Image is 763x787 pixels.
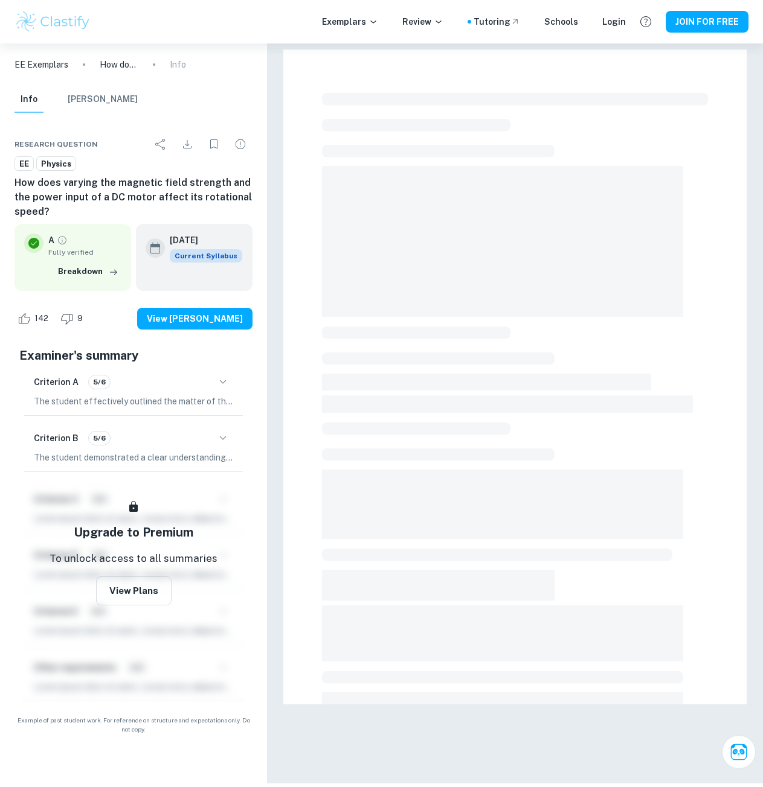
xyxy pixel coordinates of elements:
div: Download [175,132,199,156]
button: Breakdown [55,263,121,281]
a: EE [14,156,34,171]
span: 142 [28,313,55,325]
p: How does varying the magnetic field strength and the power input of a DC motor affect its rotatio... [100,58,138,71]
div: Like [14,309,55,328]
h6: How does varying the magnetic field strength and the power input of a DC motor affect its rotatio... [14,176,253,219]
button: View [PERSON_NAME] [137,308,253,330]
p: Exemplars [322,15,378,28]
button: Info [14,86,43,113]
button: View Plans [96,576,172,605]
span: 9 [71,313,89,325]
div: Share [149,132,173,156]
button: Help and Feedback [636,11,656,32]
div: Bookmark [202,132,226,156]
span: Fully verified [48,247,121,258]
span: 5/6 [89,377,110,387]
button: Ask Clai [722,735,756,769]
div: Dislike [57,309,89,328]
p: The student effectively outlined the matter of their study at the beginning of the essay, making ... [34,395,233,408]
h6: Criterion A [34,375,79,389]
a: Physics [36,156,76,171]
h6: [DATE] [170,234,233,247]
button: [PERSON_NAME] [68,86,138,113]
div: Report issue [228,132,253,156]
p: A [48,234,54,247]
span: Example of past student work. For reference on structure and expectations only. Do not copy. [14,716,253,734]
span: EE [15,158,33,170]
a: EE Exemplars [14,58,68,71]
h6: Criterion B [34,432,79,445]
a: Schools [544,15,578,28]
span: 5/6 [89,433,110,444]
p: The student demonstrated a clear understanding of the relevant physics principles and concepts, a... [34,451,233,464]
p: To unlock access to all summaries [50,551,217,567]
button: JOIN FOR FREE [666,11,749,33]
a: Tutoring [474,15,520,28]
div: This exemplar is based on the current syllabus. Feel free to refer to it for inspiration/ideas wh... [170,249,242,263]
h5: Upgrade to Premium [74,523,193,541]
h5: Examiner's summary [19,346,248,365]
span: Current Syllabus [170,249,242,263]
img: Clastify logo [14,10,91,34]
p: Review [402,15,443,28]
a: Grade fully verified [57,235,68,246]
span: Physics [37,158,76,170]
a: Login [602,15,626,28]
p: Info [170,58,186,71]
span: Research question [14,139,98,150]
